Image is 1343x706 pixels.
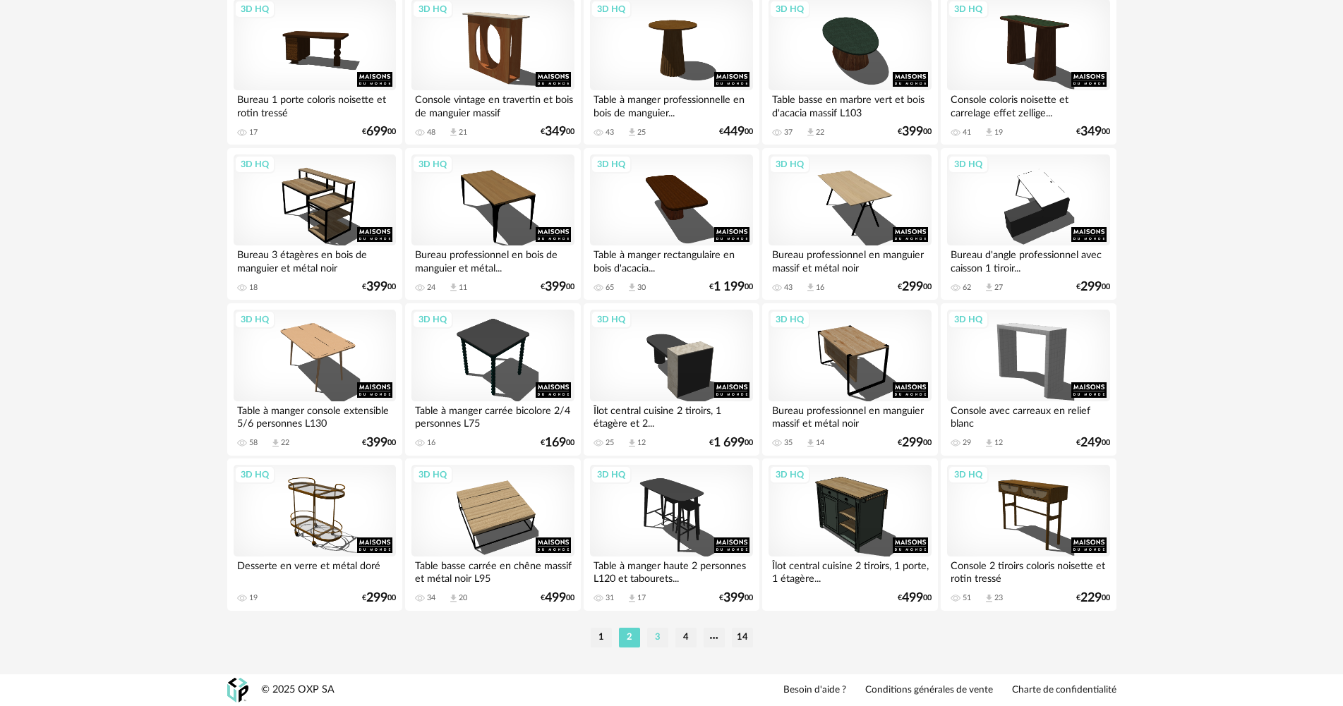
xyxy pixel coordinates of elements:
[994,438,1003,448] div: 12
[405,148,580,300] a: 3D HQ Bureau professionnel en bois de manguier et métal... 24 Download icon 11 €39900
[762,458,937,611] a: 3D HQ Îlot central cuisine 2 tiroirs, 1 porte, 1 étagère... €49900
[1076,282,1110,292] div: € 00
[227,458,402,611] a: 3D HQ Desserte en verre et métal doré 19 €29900
[249,128,258,138] div: 17
[234,90,396,118] div: Bureau 1 porte coloris noisette et rotin tressé
[362,127,396,137] div: € 00
[427,593,435,603] div: 34
[412,155,453,174] div: 3D HQ
[947,401,1109,430] div: Console avec carreaux en relief blanc
[234,310,275,329] div: 3D HQ
[545,593,566,603] span: 499
[234,465,275,484] div: 3D HQ
[769,556,931,585] div: Îlot central cuisine 2 tiroirs, 1 porte, 1 étagère...
[366,438,387,448] span: 399
[234,245,396,274] div: Bureau 3 étagères en bois de manguier et métal noir
[762,303,937,456] a: 3D HQ Bureau professionnel en manguier massif et métal noir 35 Download icon 14 €29900
[732,628,753,647] li: 14
[947,556,1109,585] div: Console 2 tiroirs coloris noisette et rotin tressé
[405,458,580,611] a: 3D HQ Table basse carrée en chêne massif et métal noir L95 34 Download icon 20 €49900
[249,283,258,293] div: 18
[898,438,932,448] div: € 00
[762,148,937,300] a: 3D HQ Bureau professionnel en manguier massif et métal noir 43 Download icon 16 €29900
[448,127,459,138] span: Download icon
[227,303,402,456] a: 3D HQ Table à manger console extensible 5/6 personnes L130 58 Download icon 22 €39900
[1012,684,1116,697] a: Charte de confidentialité
[963,283,971,293] div: 62
[411,556,574,585] div: Table basse carrée en chêne massif et métal noir L95
[963,438,971,448] div: 29
[948,465,989,484] div: 3D HQ
[784,438,793,448] div: 35
[637,438,646,448] div: 12
[898,593,932,603] div: € 00
[459,128,467,138] div: 21
[675,628,697,647] li: 4
[769,465,810,484] div: 3D HQ
[805,282,816,293] span: Download icon
[816,128,824,138] div: 22
[584,148,759,300] a: 3D HQ Table à manger rectangulaire en bois d'acacia... 65 Download icon 30 €1 19900
[249,438,258,448] div: 58
[902,282,923,292] span: 299
[627,127,637,138] span: Download icon
[1076,438,1110,448] div: € 00
[947,245,1109,274] div: Bureau d'angle professionnel avec caisson 1 tiroir...
[261,683,335,697] div: © 2025 OXP SA
[545,282,566,292] span: 399
[281,438,289,448] div: 22
[816,438,824,448] div: 14
[541,127,574,137] div: € 00
[541,282,574,292] div: € 00
[619,628,640,647] li: 2
[591,465,632,484] div: 3D HQ
[769,155,810,174] div: 3D HQ
[366,593,387,603] span: 299
[719,593,753,603] div: € 00
[606,438,614,448] div: 25
[627,438,637,449] span: Download icon
[994,593,1003,603] div: 23
[805,438,816,449] span: Download icon
[591,155,632,174] div: 3D HQ
[405,303,580,456] a: 3D HQ Table à manger carrée bicolore 2/4 personnes L75 16 €16900
[1080,593,1102,603] span: 229
[362,438,396,448] div: € 00
[941,148,1116,300] a: 3D HQ Bureau d'angle professionnel avec caisson 1 tiroir... 62 Download icon 27 €29900
[584,458,759,611] a: 3D HQ Table à manger haute 2 personnes L120 et tabourets... 31 Download icon 17 €39900
[941,458,1116,611] a: 3D HQ Console 2 tiroirs coloris noisette et rotin tressé 51 Download icon 23 €22900
[947,90,1109,118] div: Console coloris noisette et carrelage effet zellige...
[362,593,396,603] div: € 00
[412,310,453,329] div: 3D HQ
[606,128,614,138] div: 43
[994,283,1003,293] div: 27
[411,90,574,118] div: Console vintage en travertin et bois de manguier massif
[709,438,753,448] div: € 00
[541,438,574,448] div: € 00
[427,438,435,448] div: 16
[719,127,753,137] div: € 00
[994,128,1003,138] div: 19
[805,127,816,138] span: Download icon
[769,401,931,430] div: Bureau professionnel en manguier massif et métal noir
[637,128,646,138] div: 25
[227,678,248,702] img: OXP
[1080,127,1102,137] span: 349
[984,438,994,449] span: Download icon
[1076,593,1110,603] div: € 00
[459,593,467,603] div: 20
[713,282,745,292] span: 1 199
[898,127,932,137] div: € 00
[865,684,993,697] a: Conditions générales de vente
[606,593,614,603] div: 31
[590,556,752,585] div: Table à manger haute 2 personnes L120 et tabourets...
[902,438,923,448] span: 299
[590,245,752,274] div: Table à manger rectangulaire en bois d'acacia...
[941,303,1116,456] a: 3D HQ Console avec carreaux en relief blanc 29 Download icon 12 €24900
[541,593,574,603] div: € 00
[448,593,459,604] span: Download icon
[948,310,989,329] div: 3D HQ
[1076,127,1110,137] div: € 00
[902,127,923,137] span: 399
[769,310,810,329] div: 3D HQ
